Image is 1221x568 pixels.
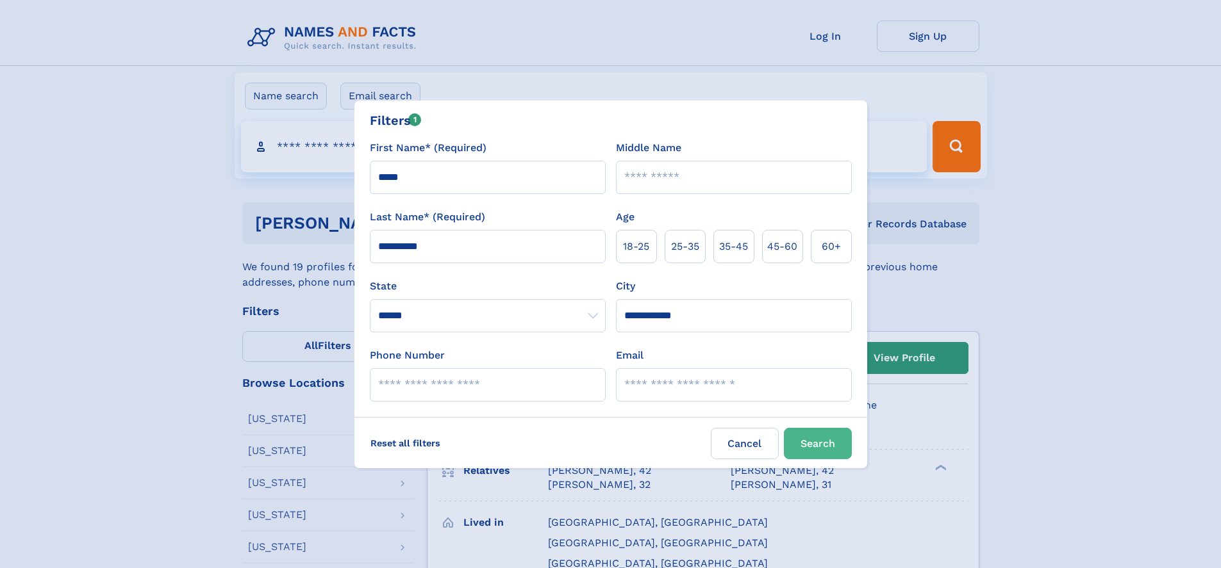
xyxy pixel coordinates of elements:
[784,428,852,459] button: Search
[719,239,748,254] span: 35‑45
[616,279,635,294] label: City
[822,239,841,254] span: 60+
[370,111,422,130] div: Filters
[370,348,445,363] label: Phone Number
[623,239,649,254] span: 18‑25
[370,279,606,294] label: State
[616,140,681,156] label: Middle Name
[370,209,485,225] label: Last Name* (Required)
[711,428,779,459] label: Cancel
[616,209,635,225] label: Age
[370,140,486,156] label: First Name* (Required)
[671,239,699,254] span: 25‑35
[767,239,797,254] span: 45‑60
[616,348,644,363] label: Email
[362,428,449,458] label: Reset all filters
